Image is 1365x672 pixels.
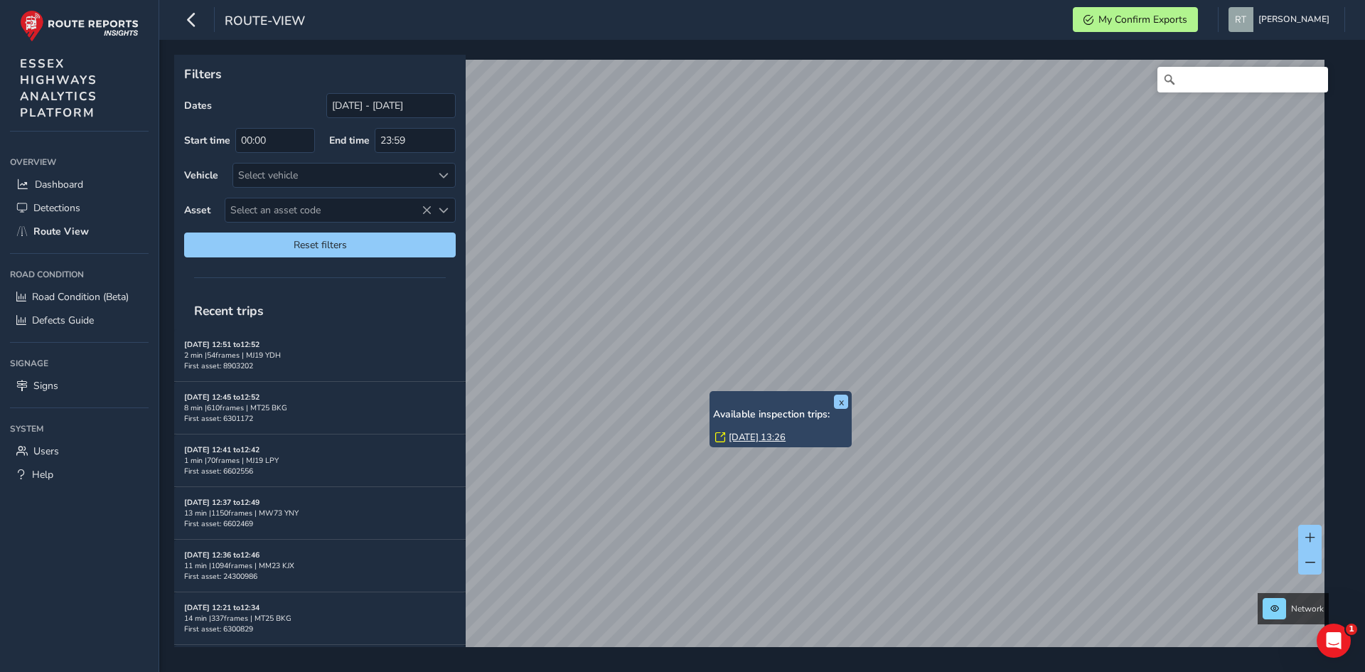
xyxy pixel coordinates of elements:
span: Select an asset code [225,198,432,222]
button: x [834,395,848,409]
div: Select an asset code [432,198,455,222]
div: 11 min | 1094 frames | MM23 KJX [184,560,456,571]
span: Help [32,468,53,481]
span: ESSEX HIGHWAYS ANALYTICS PLATFORM [20,55,97,121]
label: End time [329,134,370,147]
img: rr logo [20,10,139,42]
div: 13 min | 1150 frames | MW73 YNY [184,508,456,518]
span: Recent trips [184,292,274,329]
iframe: Intercom live chat [1317,624,1351,658]
span: First asset: 6602469 [184,518,253,529]
button: Reset filters [184,233,456,257]
span: route-view [225,12,305,32]
a: Help [10,463,149,486]
span: Route View [33,225,89,238]
span: Detections [33,201,80,215]
span: First asset: 6602556 [184,466,253,476]
a: Route View [10,220,149,243]
div: 2 min | 54 frames | MJ19 YDH [184,350,456,361]
strong: [DATE] 12:21 to 12:34 [184,602,259,613]
a: Users [10,439,149,463]
span: First asset: 8903202 [184,361,253,371]
div: 1 min | 70 frames | MJ19 LPY [184,455,456,466]
div: 14 min | 337 frames | MT25 BKG [184,613,456,624]
a: Signs [10,374,149,398]
span: Dashboard [35,178,83,191]
span: First asset: 6301172 [184,413,253,424]
span: My Confirm Exports [1098,13,1187,26]
strong: [DATE] 12:45 to 12:52 [184,392,259,402]
label: Asset [184,203,210,217]
a: Dashboard [10,173,149,196]
span: First asset: 24300986 [184,571,257,582]
label: Vehicle [184,169,218,182]
span: First asset: 6300829 [184,624,253,634]
span: Road Condition (Beta) [32,290,129,304]
strong: [DATE] 12:51 to 12:52 [184,339,259,350]
span: Signs [33,379,58,393]
div: Select vehicle [233,164,432,187]
span: Network [1291,603,1324,614]
span: Defects Guide [32,314,94,327]
a: Detections [10,196,149,220]
span: [PERSON_NAME] [1258,7,1329,32]
button: My Confirm Exports [1073,7,1198,32]
div: Overview [10,151,149,173]
input: Search [1157,67,1328,92]
span: Reset filters [195,238,445,252]
div: Road Condition [10,264,149,285]
a: [DATE] 13:26 [729,431,786,444]
label: Start time [184,134,230,147]
strong: [DATE] 12:36 to 12:46 [184,550,259,560]
div: System [10,418,149,439]
span: Users [33,444,59,458]
div: 8 min | 610 frames | MT25 BKG [184,402,456,413]
strong: [DATE] 12:37 to 12:49 [184,497,259,508]
a: Road Condition (Beta) [10,285,149,309]
div: Signage [10,353,149,374]
label: Dates [184,99,212,112]
button: [PERSON_NAME] [1228,7,1334,32]
p: Filters [184,65,456,83]
strong: [DATE] 12:41 to 12:42 [184,444,259,455]
img: diamond-layout [1228,7,1253,32]
h6: Available inspection trips: [713,409,848,421]
canvas: Map [179,60,1324,663]
span: 1 [1346,624,1357,635]
a: Defects Guide [10,309,149,332]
